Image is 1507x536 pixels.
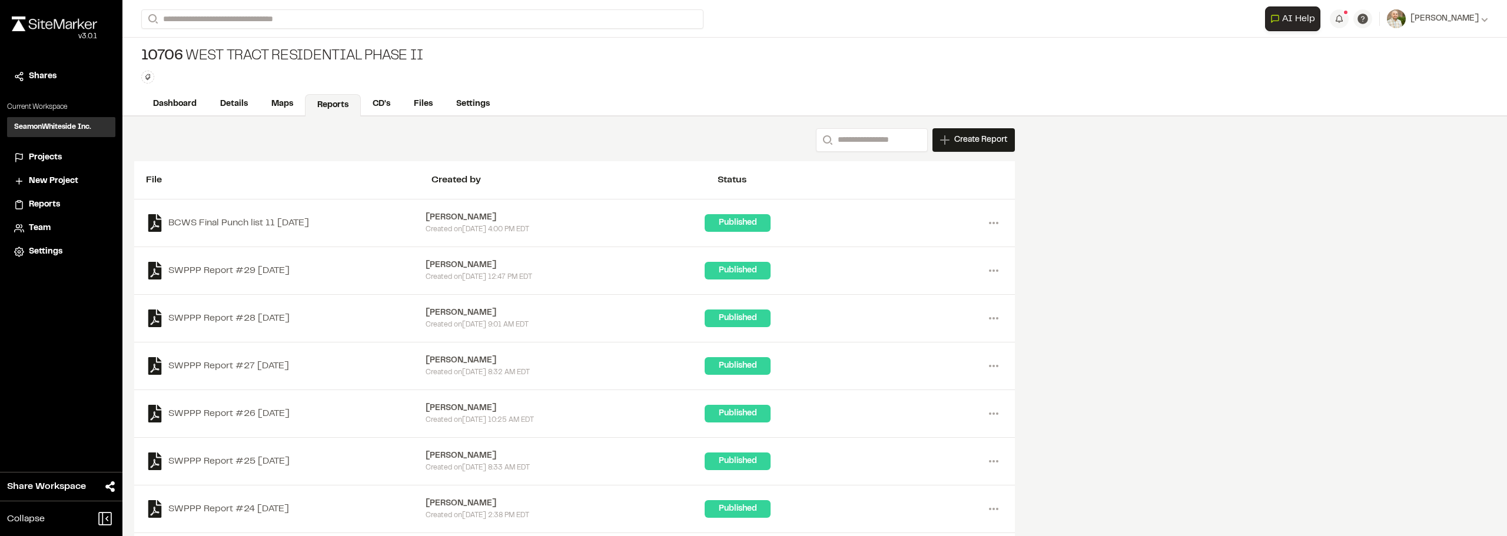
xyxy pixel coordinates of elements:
[816,128,837,152] button: Search
[705,262,771,279] div: Published
[426,272,705,282] div: Created on [DATE] 12:47 PM EDT
[146,500,426,518] a: SWPPP Report #24 [DATE]
[7,480,86,494] span: Share Workspace
[1410,12,1479,25] span: [PERSON_NAME]
[705,357,771,375] div: Published
[426,450,705,462] div: [PERSON_NAME]
[29,245,62,258] span: Settings
[29,70,57,83] span: Shares
[146,309,426,327] a: SWPPP Report #28 [DATE]
[12,16,97,31] img: rebrand.png
[146,405,426,422] a: SWPPP Report #26 [DATE]
[14,245,108,258] a: Settings
[426,354,705,367] div: [PERSON_NAME]
[426,510,705,521] div: Created on [DATE] 2:38 PM EDT
[426,497,705,510] div: [PERSON_NAME]
[718,173,1003,187] div: Status
[426,307,705,319] div: [PERSON_NAME]
[29,151,62,164] span: Projects
[7,102,115,112] p: Current Workspace
[29,198,60,211] span: Reports
[29,222,51,235] span: Team
[146,357,426,375] a: SWPPP Report #27 [DATE]
[426,259,705,272] div: [PERSON_NAME]
[426,402,705,415] div: [PERSON_NAME]
[1265,6,1325,31] div: Open AI Assistant
[141,47,423,66] div: West Tract Residential Phase II
[14,222,108,235] a: Team
[146,452,426,470] a: SWPPP Report #25 [DATE]
[141,71,154,84] button: Edit Tags
[14,70,108,83] a: Shares
[705,452,771,470] div: Published
[361,93,402,115] a: CD's
[1265,6,1320,31] button: Open AI Assistant
[146,173,431,187] div: File
[705,405,771,422] div: Published
[426,319,705,330] div: Created on [DATE] 9:01 AM EDT
[1387,9,1488,28] button: [PERSON_NAME]
[7,512,45,526] span: Collapse
[14,151,108,164] a: Projects
[141,9,162,29] button: Search
[29,175,78,188] span: New Project
[1282,12,1315,26] span: AI Help
[444,93,502,115] a: Settings
[705,214,771,232] div: Published
[705,500,771,518] div: Published
[402,93,444,115] a: Files
[705,309,771,327] div: Published
[426,211,705,224] div: [PERSON_NAME]
[14,175,108,188] a: New Project
[14,122,91,132] h3: SeamonWhiteside Inc.
[1387,9,1406,28] img: User
[146,262,426,279] a: SWPPP Report #29 [DATE]
[146,214,426,232] a: BCWS Final Punch list 11 [DATE]
[141,93,208,115] a: Dashboard
[14,198,108,211] a: Reports
[431,173,717,187] div: Created by
[12,31,97,42] div: Oh geez...please don't...
[260,93,305,115] a: Maps
[426,462,705,473] div: Created on [DATE] 8:33 AM EDT
[305,94,361,116] a: Reports
[426,415,705,425] div: Created on [DATE] 10:25 AM EDT
[208,93,260,115] a: Details
[426,224,705,235] div: Created on [DATE] 4:00 PM EDT
[141,47,183,66] span: 10706
[954,134,1007,147] span: Create Report
[426,367,705,378] div: Created on [DATE] 8:32 AM EDT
